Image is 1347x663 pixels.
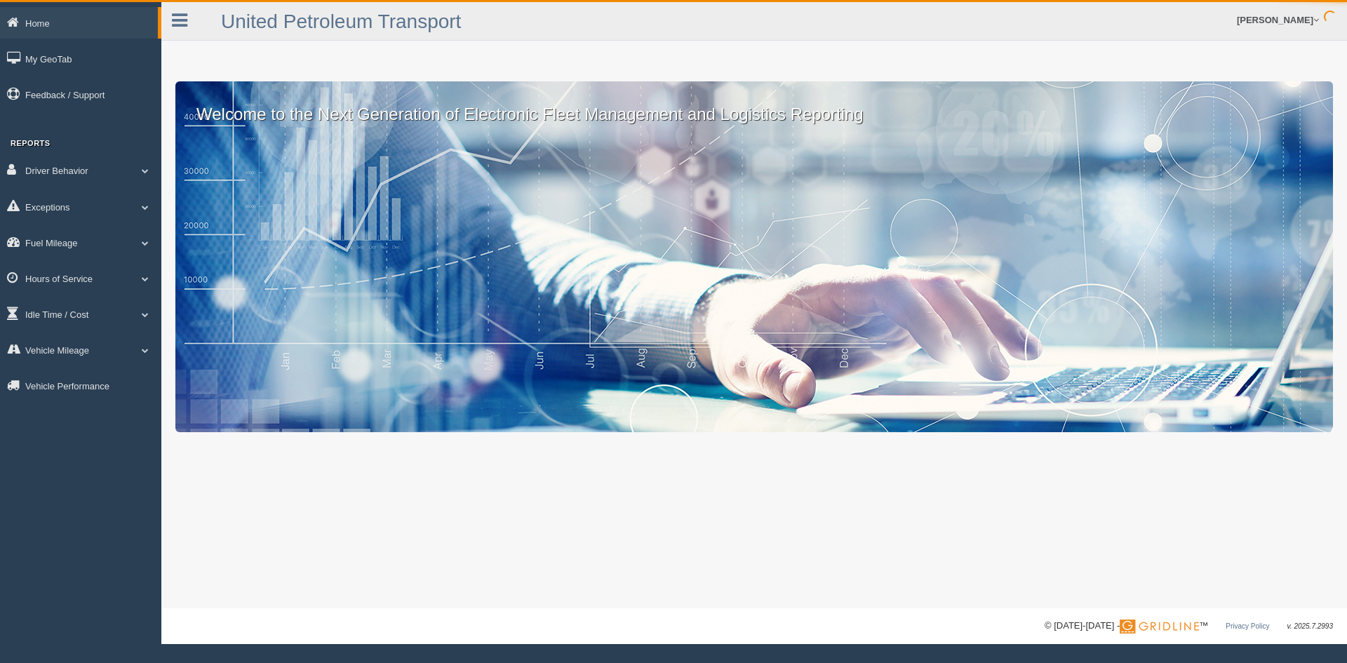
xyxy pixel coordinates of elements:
a: Privacy Policy [1226,622,1269,630]
p: Welcome to the Next Generation of Electronic Fleet Management and Logistics Reporting [175,81,1333,126]
a: United Petroleum Transport [221,11,461,32]
img: Gridline [1120,620,1199,634]
span: v. 2025.7.2993 [1287,622,1333,630]
div: © [DATE]-[DATE] - ™ [1045,619,1333,634]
